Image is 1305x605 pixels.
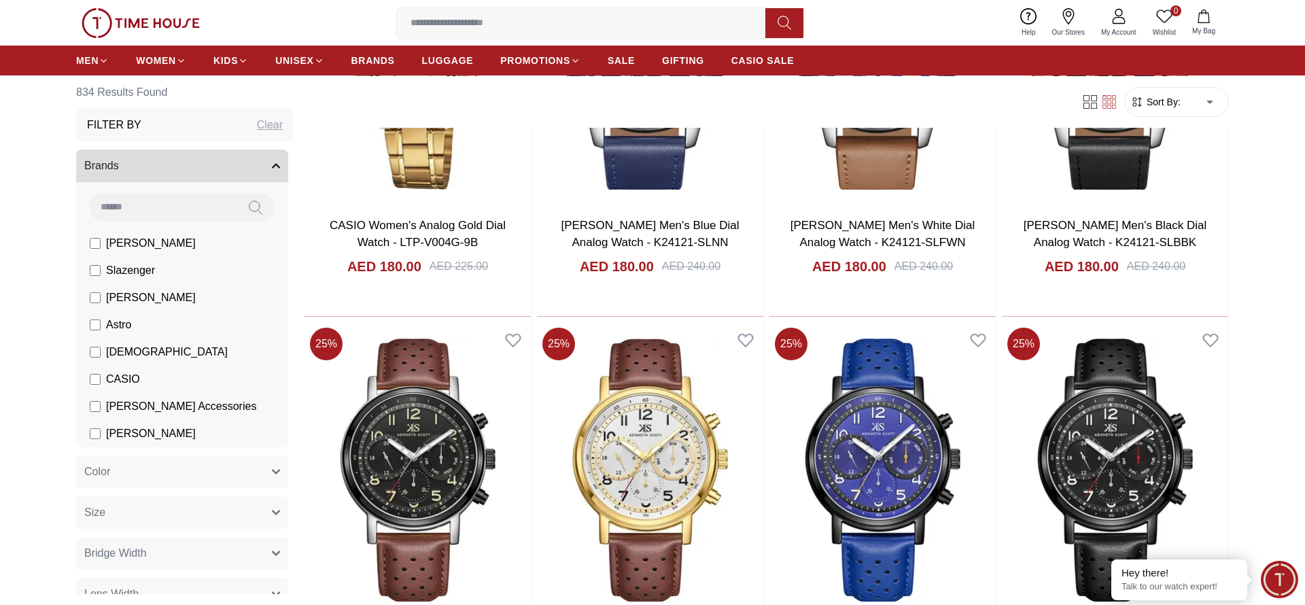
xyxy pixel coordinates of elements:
span: BRANDS [351,54,395,67]
input: [PERSON_NAME] [90,292,101,303]
span: My Account [1096,27,1142,37]
span: 25 % [775,328,807,360]
h4: AED 180.00 [347,257,421,276]
span: MEN [76,54,99,67]
span: Astro [106,317,131,333]
p: Talk to our watch expert! [1121,581,1237,593]
span: GIFTING [662,54,704,67]
a: Help [1013,5,1044,40]
button: Brands [76,150,288,182]
span: [PERSON_NAME] [106,290,196,306]
span: Help [1016,27,1041,37]
a: [PERSON_NAME] Men's Blue Dial Analog Watch - K24121-SLNN [561,219,739,249]
a: WOMEN [136,48,186,73]
h4: AED 180.00 [580,257,654,276]
a: 0Wishlist [1145,5,1184,40]
a: UNISEX [275,48,324,73]
button: Sort By: [1130,95,1181,109]
h4: AED 180.00 [1045,257,1119,276]
h6: 834 Results Found [76,76,294,109]
span: CASIO SALE [731,54,795,67]
a: CASIO SALE [731,48,795,73]
a: [PERSON_NAME] Men's Black Dial Analog Watch - K24121-SLBBK [1024,219,1207,249]
span: [PERSON_NAME] Accessories [106,398,256,415]
span: 25 % [542,328,575,360]
span: Our Stores [1047,27,1090,37]
button: My Bag [1184,7,1223,39]
span: [PERSON_NAME] [106,235,196,252]
h3: Filter By [87,117,141,133]
a: GIFTING [662,48,704,73]
a: LUGGAGE [422,48,474,73]
span: WOMEN [136,54,176,67]
span: 25 % [1007,328,1040,360]
span: PROMOTIONS [500,54,570,67]
span: [DEMOGRAPHIC_DATA] [106,344,228,360]
div: AED 240.00 [894,258,953,275]
div: AED 240.00 [662,258,720,275]
h4: AED 180.00 [812,257,886,276]
span: Lens Width [84,586,139,602]
a: MEN [76,48,109,73]
div: AED 240.00 [1127,258,1185,275]
button: Bridge Width [76,537,288,570]
input: [PERSON_NAME] [90,238,101,249]
a: PROMOTIONS [500,48,580,73]
span: Brands [84,158,119,174]
span: KIDS [213,54,238,67]
a: KIDS [213,48,248,73]
span: My Bag [1187,26,1221,36]
input: [PERSON_NAME] [90,428,101,439]
span: CASIO [106,371,140,387]
img: ... [82,8,200,38]
span: SALE [608,54,635,67]
input: [PERSON_NAME] Accessories [90,401,101,412]
span: [PERSON_NAME] [106,426,196,442]
button: Color [76,455,288,488]
span: Color [84,464,110,480]
span: Wishlist [1147,27,1181,37]
input: Astro [90,319,101,330]
span: Bridge Width [84,545,147,561]
span: UNISEX [275,54,313,67]
a: BRANDS [351,48,395,73]
span: LUGGAGE [422,54,474,67]
span: 25 % [310,328,343,360]
div: Hey there! [1121,566,1237,580]
span: 0 [1170,5,1181,16]
span: Sort By: [1144,95,1181,109]
input: Slazenger [90,265,101,276]
input: [DEMOGRAPHIC_DATA] [90,347,101,358]
button: Size [76,496,288,529]
div: Chat Widget [1261,561,1298,598]
a: [PERSON_NAME] Men's White Dial Analog Watch - K24121-SLFWN [790,219,975,249]
div: Clear [257,117,283,133]
div: AED 225.00 [430,258,488,275]
span: Slazenger [106,262,155,279]
input: CASIO [90,374,101,385]
a: SALE [608,48,635,73]
a: Our Stores [1044,5,1093,40]
span: Size [84,504,105,521]
a: CASIO Women's Analog Gold Dial Watch - LTP-V004G-9B [330,219,506,249]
